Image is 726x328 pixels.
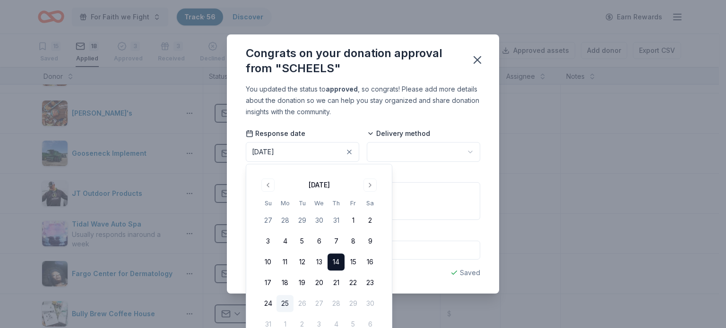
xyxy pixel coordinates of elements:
button: 30 [311,212,328,229]
button: 10 [259,253,277,270]
th: Friday [345,198,362,208]
button: 17 [259,274,277,291]
button: 2 [362,212,379,229]
button: 24 [259,295,277,312]
button: 3 [259,233,277,250]
button: 18 [277,274,294,291]
th: Thursday [328,198,345,208]
button: 29 [294,212,311,229]
th: Monday [277,198,294,208]
span: Delivery method [367,129,430,138]
button: 25 [277,295,294,312]
button: 7 [328,233,345,250]
div: [DATE] [252,146,274,158]
th: Tuesday [294,198,311,208]
button: 16 [362,253,379,270]
button: 31 [328,212,345,229]
button: 27 [259,212,277,229]
button: 12 [294,253,311,270]
div: [DATE] [309,179,330,191]
button: 11 [277,253,294,270]
button: Go to next month [363,178,377,192]
span: Response date [246,129,305,138]
th: Wednesday [311,198,328,208]
button: Go to previous month [261,178,275,192]
button: 20 [311,274,328,291]
button: 4 [277,233,294,250]
button: 15 [345,253,362,270]
button: 9 [362,233,379,250]
button: 21 [328,274,345,291]
button: 19 [294,274,311,291]
button: [DATE] [246,142,359,162]
button: 6 [311,233,328,250]
div: Congrats on your donation approval from "SCHEELS" [246,46,459,76]
th: Saturday [362,198,379,208]
button: 23 [362,274,379,291]
button: 22 [345,274,362,291]
b: approved [326,85,358,93]
button: 13 [311,253,328,270]
th: Sunday [259,198,277,208]
button: 1 [345,212,362,229]
button: 5 [294,233,311,250]
button: 28 [277,212,294,229]
div: You updated the status to , so congrats! Please add more details about the donation so we can hel... [246,84,480,118]
button: 8 [345,233,362,250]
button: 14 [328,253,345,270]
